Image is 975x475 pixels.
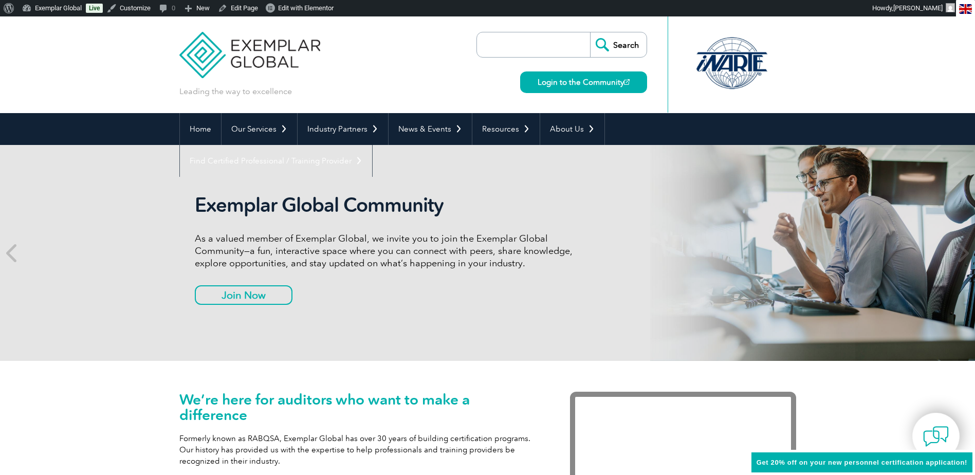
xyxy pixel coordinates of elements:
p: Leading the way to excellence [179,86,292,97]
a: About Us [540,113,604,145]
a: Login to the Community [520,71,647,93]
a: Home [180,113,221,145]
a: Join Now [195,285,292,305]
a: Live [86,4,103,13]
span: Edit with Elementor [278,4,334,12]
span: [PERSON_NAME] [893,4,943,12]
p: As a valued member of Exemplar Global, we invite you to join the Exemplar Global Community—a fun,... [195,232,580,269]
input: Search [590,32,647,57]
a: Find Certified Professional / Training Provider [180,145,372,177]
img: contact-chat.png [923,424,949,449]
img: open_square.png [624,79,630,85]
a: Our Services [222,113,297,145]
span: Get 20% off on your new personnel certification application! [757,459,967,466]
img: Exemplar Global [179,16,321,78]
a: Resources [472,113,540,145]
a: News & Events [389,113,472,145]
a: Industry Partners [298,113,388,145]
p: Formerly known as RABQSA, Exemplar Global has over 30 years of building certification programs. O... [179,433,539,467]
h2: Exemplar Global Community [195,193,580,217]
img: en [959,4,972,14]
h1: We’re here for auditors who want to make a difference [179,392,539,423]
